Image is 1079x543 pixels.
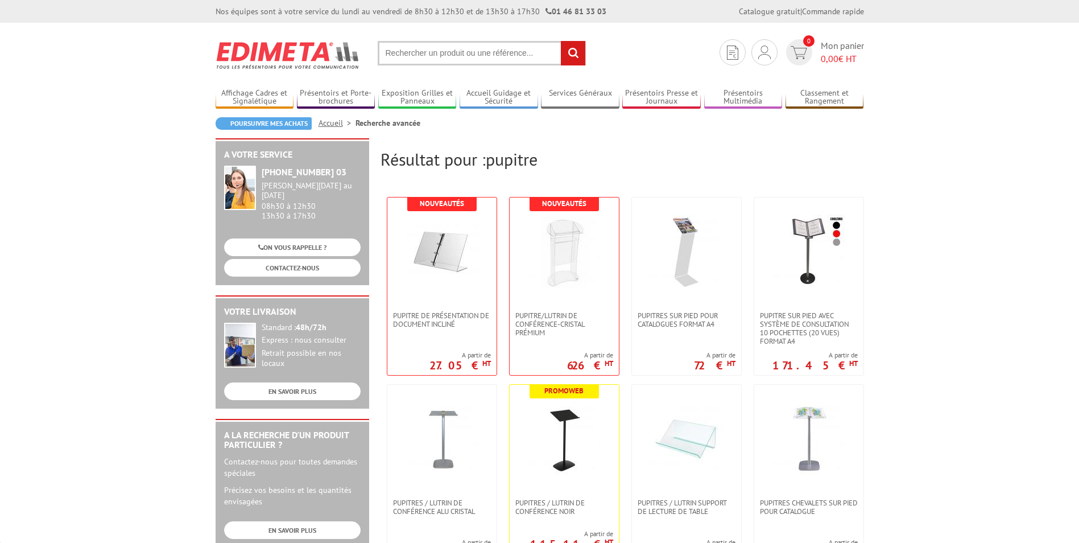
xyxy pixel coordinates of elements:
[387,311,497,328] a: Pupitre de présentation de document incliné
[224,238,361,256] a: ON VOUS RAPPELLE ?
[224,521,361,539] a: EN SAVOIR PLUS
[754,499,863,516] a: PUPITRES CHEVALETS SUR PIED POUR CATALOGUE
[262,181,361,200] div: [PERSON_NAME][DATE] au [DATE]
[224,150,361,160] h2: A votre service
[224,166,256,210] img: widget-service.jpg
[758,46,771,59] img: devis rapide
[727,359,735,368] sup: HT
[567,362,613,369] p: 626 €
[224,259,361,277] a: CONTACTEZ-NOUS
[739,6,864,17] div: |
[510,311,619,337] a: Pupitre/Lutrin de conférence-Cristal Prémium
[355,117,420,129] li: Recherche avancée
[605,359,613,368] sup: HT
[262,348,361,369] div: Retrait possible en nos locaux
[772,402,846,476] img: PUPITRES CHEVALETS SUR PIED POUR CATALOGUE
[567,351,613,360] span: A partir de
[262,335,361,345] div: Express : nous consulter
[297,88,375,107] a: Présentoirs et Porte-brochures
[224,323,256,368] img: widget-livraison.jpg
[786,88,864,107] a: Classement et Rangement
[527,402,601,476] img: Pupitres / lutrin de conférence Noir
[650,215,724,289] img: Pupitres sur pied pour catalogues format A4
[319,118,355,128] a: Accueil
[510,499,619,516] a: Pupitres / lutrin de conférence Noir
[542,199,586,208] b: Nouveautés
[216,117,312,130] a: Poursuivre mes achats
[224,430,361,450] h2: A la recherche d'un produit particulier ?
[622,88,701,107] a: Présentoirs Presse et Journaux
[802,6,864,17] a: Commande rapide
[515,311,613,337] span: Pupitre/Lutrin de conférence-Cristal Prémium
[460,88,538,107] a: Accueil Guidage et Sécurité
[754,311,863,345] a: Pupitre sur pied avec système de consultation 10 pochettes (20 vues) format A4
[216,88,294,107] a: Affichage Cadres et Signalétique
[482,359,491,368] sup: HT
[638,311,735,328] span: Pupitres sur pied pour catalogues format A4
[650,402,724,476] img: Pupitres / Lutrin support de lecture de table
[772,215,846,289] img: Pupitre sur pied avec système de consultation 10 pochettes (20 vues) format A4
[262,166,346,178] strong: [PHONE_NUMBER] 03
[849,359,858,368] sup: HT
[486,148,538,170] span: pupitre
[694,362,735,369] p: 72 €
[632,499,741,516] a: Pupitres / Lutrin support de lecture de table
[262,323,361,333] div: Standard :
[224,484,361,507] p: Précisez vos besoins et les quantités envisagées
[638,499,735,516] span: Pupitres / Lutrin support de lecture de table
[783,39,864,65] a: devis rapide 0 Mon panier 0,00€ HT
[378,41,586,65] input: Rechercher un produit ou une référence...
[393,499,491,516] span: Pupitres / lutrin de conférence Alu Cristal
[527,215,601,289] img: Pupitre/Lutrin de conférence-Cristal Prémium
[694,351,735,360] span: A partir de
[772,351,858,360] span: A partir de
[821,39,864,65] span: Mon panier
[760,311,858,345] span: Pupitre sur pied avec système de consultation 10 pochettes (20 vues) format A4
[561,41,585,65] input: rechercher
[429,351,491,360] span: A partir de
[821,52,864,65] span: € HT
[262,181,361,220] div: 08h30 à 12h30 13h30 à 17h30
[739,6,800,17] a: Catalogue gratuit
[216,34,361,76] img: Edimeta
[381,150,864,168] h2: Résultat pour :
[515,499,613,516] span: Pupitres / lutrin de conférence Noir
[510,529,613,538] span: A partir de
[791,46,807,59] img: devis rapide
[803,35,815,47] span: 0
[224,382,361,400] a: EN SAVOIR PLUS
[632,311,741,328] a: Pupitres sur pied pour catalogues format A4
[704,88,783,107] a: Présentoirs Multimédia
[420,199,464,208] b: Nouveautés
[296,322,326,332] strong: 48h/72h
[545,6,606,17] strong: 01 46 81 33 03
[405,402,479,476] img: Pupitres / lutrin de conférence Alu Cristal
[216,6,606,17] div: Nos équipes sont à votre service du lundi au vendredi de 8h30 à 12h30 et de 13h30 à 17h30
[544,386,584,396] b: Promoweb
[378,88,457,107] a: Exposition Grilles et Panneaux
[224,456,361,479] p: Contactez-nous pour toutes demandes spéciales
[727,46,738,60] img: devis rapide
[387,499,497,516] a: Pupitres / lutrin de conférence Alu Cristal
[393,311,491,328] span: Pupitre de présentation de document incliné
[541,88,619,107] a: Services Généraux
[429,362,491,369] p: 27.05 €
[821,53,838,64] span: 0,00
[224,307,361,317] h2: Votre livraison
[760,499,858,516] span: PUPITRES CHEVALETS SUR PIED POUR CATALOGUE
[405,215,479,289] img: Pupitre de présentation de document incliné
[772,362,858,369] p: 171.45 €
